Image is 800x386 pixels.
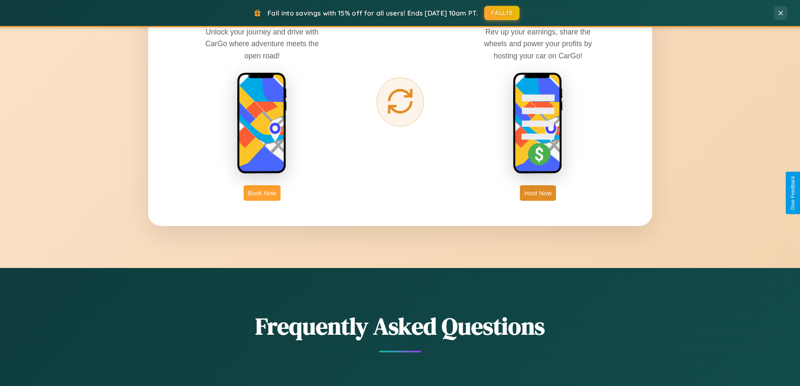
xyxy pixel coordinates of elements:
button: Host Now [520,185,556,201]
button: Book Now [244,185,281,201]
img: rent phone [237,72,287,175]
div: Give Feedback [790,176,796,210]
h2: Frequently Asked Questions [148,310,652,342]
img: host phone [513,72,563,175]
p: Rev up your earnings, share the wheels and power your profits by hosting your car on CarGo! [475,26,601,61]
p: Unlock your journey and drive with CarGo where adventure meets the open road! [199,26,325,61]
button: FALL15 [484,6,519,20]
span: Fall into savings with 15% off for all users! Ends [DATE] 10am PT. [268,9,478,17]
